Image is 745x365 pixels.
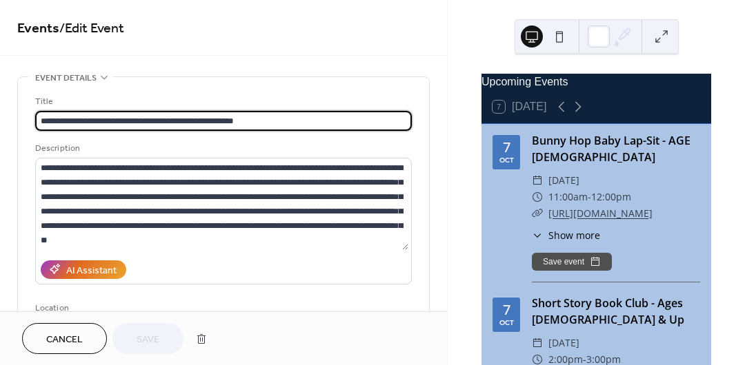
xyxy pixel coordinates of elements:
[46,333,83,347] span: Cancel
[532,295,684,327] a: Short Story Book Club - Ages [DEMOGRAPHIC_DATA] & Up
[532,172,543,189] div: ​
[35,94,409,109] div: Title
[548,335,579,351] span: [DATE]
[41,260,126,279] button: AI Assistant
[499,157,514,164] div: Oct
[17,15,59,42] a: Events
[532,228,600,242] button: ​Show more
[503,140,510,154] div: 7
[503,303,510,317] div: 7
[548,207,653,220] a: [URL][DOMAIN_NAME]
[532,189,543,205] div: ​
[548,172,579,189] span: [DATE]
[481,74,711,90] div: Upcoming Events
[59,15,124,42] span: / Edit Event
[588,189,591,205] span: -
[532,133,691,165] a: Bunny Hop Baby Lap-Sit - AGE [DEMOGRAPHIC_DATA]
[499,320,514,326] div: Oct
[22,323,107,354] button: Cancel
[532,253,612,271] button: Save event
[548,228,600,242] span: Show more
[532,335,543,351] div: ​
[35,301,409,315] div: Location
[591,189,631,205] span: 12:00pm
[35,141,409,156] div: Description
[532,205,543,222] div: ​
[548,189,588,205] span: 11:00am
[66,263,117,278] div: AI Assistant
[35,71,97,85] span: Event details
[532,228,543,242] div: ​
